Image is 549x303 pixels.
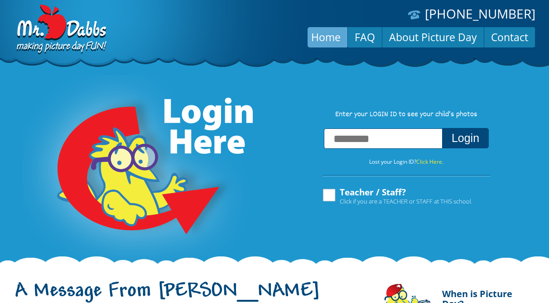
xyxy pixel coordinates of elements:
span: Click if you are a TEACHER or STAFF at THIS school. [340,197,472,206]
a: FAQ [348,26,382,48]
a: About Picture Day [382,26,484,48]
a: Click Here. [416,158,443,166]
p: Lost your Login ID? [313,157,499,167]
a: Contact [484,26,535,48]
button: Login [442,128,489,148]
p: Enter your LOGIN ID to see your child’s photos [313,110,499,120]
a: [PHONE_NUMBER] [425,5,535,22]
a: Home [304,26,347,48]
label: Teacher / Staff? [322,188,472,205]
img: Dabbs Company [14,5,108,55]
img: Login Here [23,75,255,265]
